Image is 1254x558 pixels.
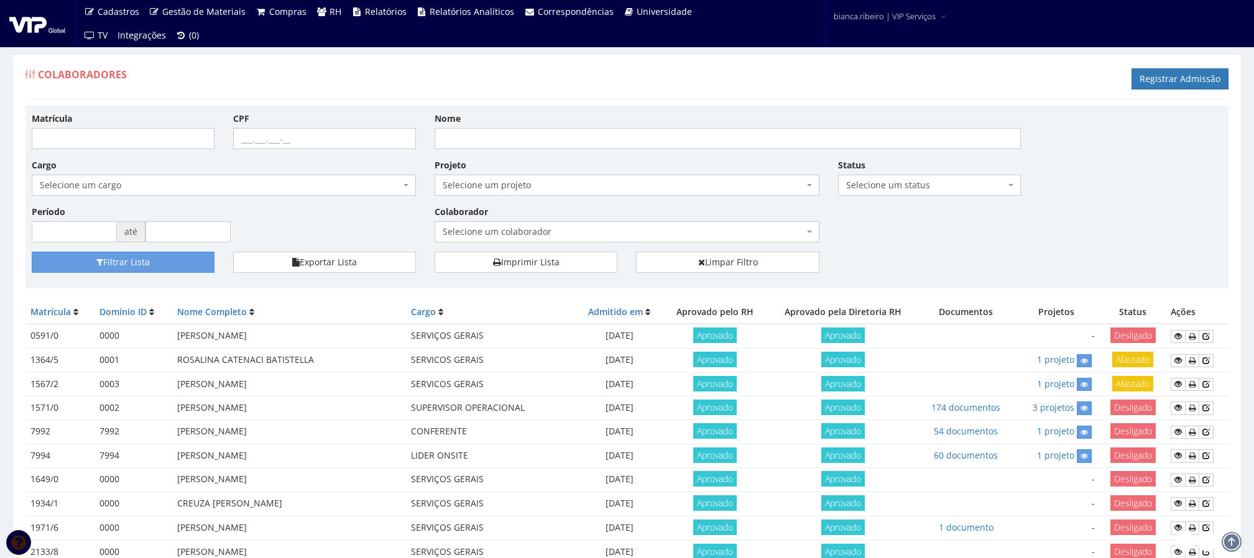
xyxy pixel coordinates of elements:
[32,252,214,273] button: Filtrar Lista
[576,324,663,348] td: [DATE]
[931,401,1000,413] a: 174 documentos
[821,352,865,367] span: Aprovado
[636,252,819,273] a: Limpar Filtro
[1037,378,1074,390] a: 1 projeto
[1110,447,1156,463] span: Desligado
[25,396,95,419] td: 1571/0
[1112,376,1153,391] span: Afastado
[576,516,663,540] td: [DATE]
[1110,495,1156,511] span: Desligado
[1037,425,1074,437] a: 1 projeto
[172,444,406,467] td: [PERSON_NAME]
[172,492,406,516] td: CREUZA [PERSON_NAME]
[233,252,416,273] button: Exportar Lista
[1013,324,1100,348] td: -
[117,221,145,242] span: até
[538,6,614,17] span: Correspondências
[32,159,57,172] label: Cargo
[435,112,461,125] label: Nome
[834,10,936,22] span: bianca.ribeiro | VIP Serviços
[118,29,166,41] span: Integrações
[939,521,994,533] a: 1 documento
[821,400,865,415] span: Aprovado
[25,492,95,516] td: 1934/1
[172,372,406,396] td: [PERSON_NAME]
[406,516,576,540] td: SERVIÇOS GERAIS
[576,372,663,396] td: [DATE]
[406,372,576,396] td: SERVICOS GERAIS
[172,420,406,444] td: [PERSON_NAME]
[1013,301,1100,324] th: Projetos
[1166,301,1229,324] th: Ações
[95,349,172,372] td: 0001
[1037,449,1074,461] a: 1 projeto
[838,159,865,172] label: Status
[693,352,737,367] span: Aprovado
[1110,400,1156,415] span: Desligado
[172,396,406,419] td: [PERSON_NAME]
[406,444,576,467] td: LIDER ONSITE
[693,519,737,535] span: Aprovado
[1037,354,1074,365] a: 1 projeto
[430,6,514,17] span: Relatórios Analíticos
[1110,423,1156,439] span: Desligado
[25,444,95,467] td: 7994
[767,301,919,324] th: Aprovado pela Diretoria RH
[40,179,400,191] span: Selecione um cargo
[1110,519,1156,535] span: Desligado
[172,349,406,372] td: ROSALINA CATENACI BATISTELLA
[406,324,576,348] td: SERVIÇOS GERAIS
[1013,468,1100,492] td: -
[821,447,865,463] span: Aprovado
[95,420,172,444] td: 7992
[637,6,692,17] span: Universidade
[821,495,865,511] span: Aprovado
[821,327,865,343] span: Aprovado
[406,492,576,516] td: SERVIÇOS GERAIS
[576,396,663,419] td: [DATE]
[406,349,576,372] td: SERVICOS GERAIS
[233,128,416,149] input: ___.___.___-__
[576,468,663,492] td: [DATE]
[411,306,436,318] a: Cargo
[919,301,1013,324] th: Documentos
[189,29,199,41] span: (0)
[162,6,246,17] span: Gestão de Materiais
[25,349,95,372] td: 1364/5
[38,68,127,81] span: Colaboradores
[443,179,803,191] span: Selecione um projeto
[330,6,341,17] span: RH
[25,324,95,348] td: 0591/0
[435,175,819,196] span: Selecione um projeto
[95,516,172,540] td: 0000
[693,423,737,439] span: Aprovado
[435,252,617,273] a: Imprimir Lista
[32,175,416,196] span: Selecione um cargo
[171,24,205,47] a: (0)
[9,14,65,33] img: logo
[1112,352,1153,367] span: Afastado
[576,492,663,516] td: [DATE]
[1013,492,1100,516] td: -
[406,468,576,492] td: SERVIÇOS GERAIS
[79,24,113,47] a: TV
[25,420,95,444] td: 7992
[821,376,865,391] span: Aprovado
[693,495,737,511] span: Aprovado
[934,449,998,461] a: 60 documentos
[821,471,865,487] span: Aprovado
[435,159,466,172] label: Projeto
[576,444,663,467] td: [DATE]
[113,24,171,47] a: Integrações
[693,471,737,487] span: Aprovado
[435,221,819,242] span: Selecione um colaborador
[576,349,663,372] td: [DATE]
[25,516,95,540] td: 1971/6
[365,6,407,17] span: Relatórios
[693,327,737,343] span: Aprovado
[1033,401,1074,413] a: 3 projetos
[435,206,488,218] label: Colaborador
[588,306,643,318] a: Admitido em
[172,468,406,492] td: [PERSON_NAME]
[25,468,95,492] td: 1649/0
